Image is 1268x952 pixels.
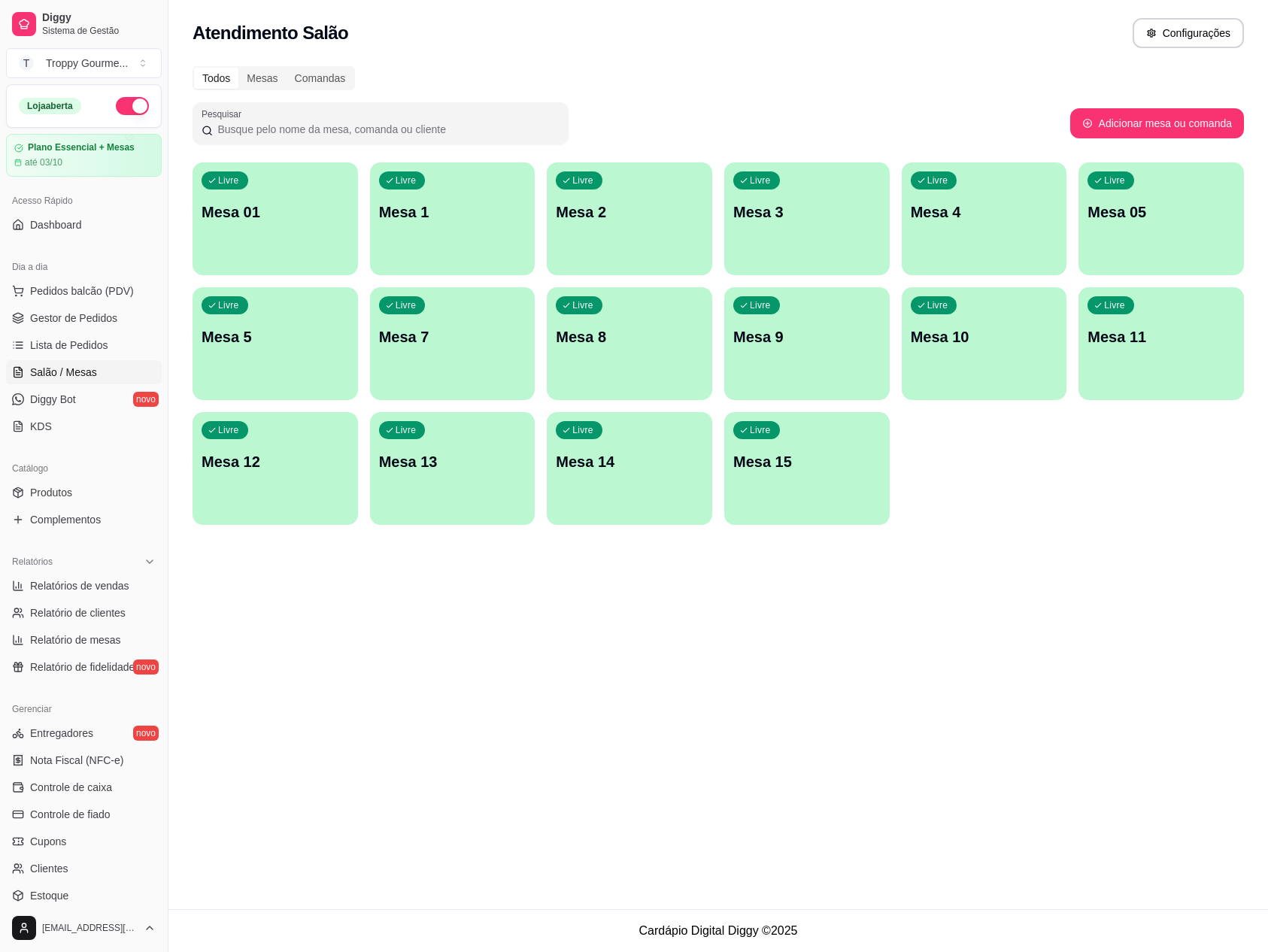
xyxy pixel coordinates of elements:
[30,217,82,232] span: Dashboard
[30,807,111,822] span: Controle de fiado
[547,162,712,275] button: LivreMesa 2
[379,202,526,223] p: Mesa 1
[1070,108,1244,138] button: Adicionar mesa ou comanda
[6,134,162,177] a: Plano Essencial + Mesasaté 03/10
[218,424,239,436] p: Livre
[370,412,535,525] button: LivreMesa 13
[6,910,162,946] button: [EMAIL_ADDRESS][DOMAIN_NAME]
[30,780,112,795] span: Controle de caixa
[25,156,62,168] article: até 03/10
[6,574,162,598] a: Relatórios de vendas
[6,255,162,279] div: Dia a dia
[547,412,712,525] button: LivreMesa 14
[30,753,123,768] span: Nota Fiscal (NFC-e)
[370,287,535,400] button: LivreMesa 7
[6,306,162,330] a: Gestor de Pedidos
[42,25,156,37] span: Sistema de Gestão
[6,775,162,799] a: Controle de caixa
[572,299,593,311] p: Livre
[30,283,134,299] span: Pedidos balcão (PDV)
[724,162,890,275] button: LivreMesa 3
[6,279,162,303] button: Pedidos balcão (PDV)
[30,659,135,675] span: Relatório de fidelidade
[193,21,348,45] h2: Atendimento Salão
[6,802,162,826] a: Controle de fiado
[556,202,703,223] p: Mesa 2
[193,412,358,525] button: LivreMesa 12
[42,11,156,25] span: Diggy
[30,888,68,903] span: Estoque
[30,578,129,593] span: Relatórios de vendas
[116,97,149,115] button: Alterar Status
[193,287,358,400] button: LivreMesa 5
[6,48,162,78] button: Select a team
[46,56,128,71] div: Troppy Gourme ...
[30,605,126,620] span: Relatório de clientes
[6,333,162,357] a: Lista de Pedidos
[396,424,417,436] p: Livre
[379,451,526,472] p: Mesa 13
[30,632,121,647] span: Relatório de mesas
[30,392,76,407] span: Diggy Bot
[6,189,162,213] div: Acesso Rápido
[213,122,560,137] input: Pesquisar
[19,56,34,71] span: T
[287,68,354,89] div: Comandas
[572,174,593,186] p: Livre
[28,142,135,153] article: Plano Essencial + Mesas
[927,174,948,186] p: Livre
[30,512,101,527] span: Complementos
[1104,299,1125,311] p: Livre
[6,414,162,438] a: KDS
[379,326,526,347] p: Mesa 7
[733,326,881,347] p: Mesa 9
[30,365,97,380] span: Salão / Mesas
[42,922,138,934] span: [EMAIL_ADDRESS][DOMAIN_NAME]
[902,287,1067,400] button: LivreMesa 10
[556,451,703,472] p: Mesa 14
[238,68,286,89] div: Mesas
[1078,287,1244,400] button: LivreMesa 11
[202,202,349,223] p: Mesa 01
[556,326,703,347] p: Mesa 8
[1078,162,1244,275] button: LivreMesa 05
[6,508,162,532] a: Complementos
[6,628,162,652] a: Relatório de mesas
[750,299,771,311] p: Livre
[733,202,881,223] p: Mesa 3
[6,360,162,384] a: Salão / Mesas
[30,485,72,500] span: Produtos
[750,174,771,186] p: Livre
[724,287,890,400] button: LivreMesa 9
[30,338,108,353] span: Lista de Pedidos
[6,601,162,625] a: Relatório de clientes
[30,311,117,326] span: Gestor de Pedidos
[6,655,162,679] a: Relatório de fidelidadenovo
[1088,202,1235,223] p: Mesa 05
[547,287,712,400] button: LivreMesa 8
[1088,326,1235,347] p: Mesa 11
[202,326,349,347] p: Mesa 5
[193,162,358,275] button: LivreMesa 01
[724,412,890,525] button: LivreMesa 15
[911,326,1058,347] p: Mesa 10
[572,424,593,436] p: Livre
[218,299,239,311] p: Livre
[396,174,417,186] p: Livre
[218,174,239,186] p: Livre
[6,721,162,745] a: Entregadoresnovo
[927,299,948,311] p: Livre
[370,162,535,275] button: LivreMesa 1
[750,424,771,436] p: Livre
[202,451,349,472] p: Mesa 12
[194,68,238,89] div: Todos
[6,387,162,411] a: Diggy Botnovo
[30,861,68,876] span: Clientes
[19,98,81,114] div: Loja aberta
[30,419,52,434] span: KDS
[202,108,247,120] label: Pesquisar
[6,481,162,505] a: Produtos
[1133,18,1244,48] button: Configurações
[733,451,881,472] p: Mesa 15
[6,213,162,237] a: Dashboard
